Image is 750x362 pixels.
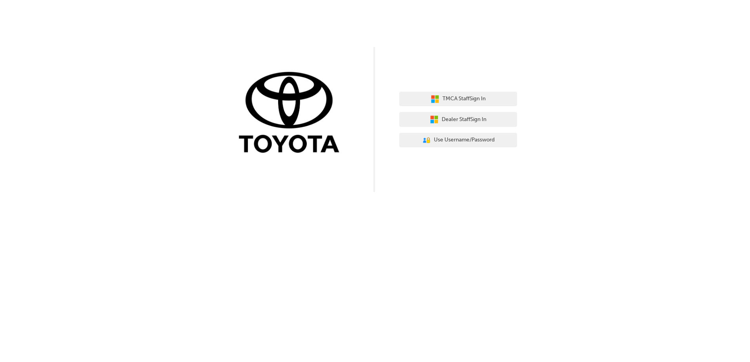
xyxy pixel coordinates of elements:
[399,92,517,107] button: TMCA StaffSign In
[442,115,486,124] span: Dealer Staff Sign In
[399,112,517,127] button: Dealer StaffSign In
[399,133,517,148] button: Use Username/Password
[233,70,351,157] img: Trak
[434,136,495,145] span: Use Username/Password
[442,94,486,103] span: TMCA Staff Sign In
